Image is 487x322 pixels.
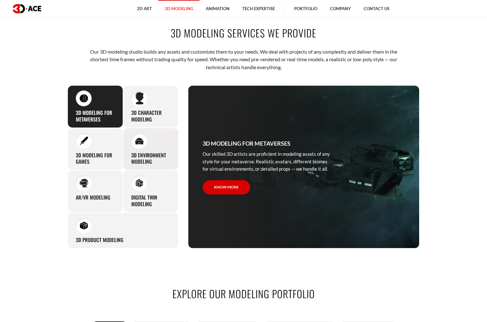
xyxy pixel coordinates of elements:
[76,237,123,243] h3: 3D Product Modeling
[80,136,88,145] img: 3D modeling for games
[80,221,88,230] img: 3D Product Modeling
[203,139,290,148] h3: 3D Modeling for Metaverses
[135,179,144,187] img: Digital Twin modeling
[68,26,419,40] h2: 3D modeling services we provide
[131,152,170,165] h3: 3D environment modeling
[203,180,250,194] a: Know more
[76,152,115,165] h3: 3D modeling for games
[135,92,144,105] img: 3D character modeling
[80,94,88,102] img: 3D Modeling for Metaverses
[88,48,400,71] p: Our 3D modeling studio builds any assets and customizes them to your needs. We deal with projects...
[131,109,170,123] h3: 3D character modeling
[203,150,333,173] p: Our skilled 3D artists are proficient in modeling assets of any style for your metaverse. Realist...
[76,109,115,123] h3: 3D Modeling for Metaverses
[76,194,110,201] h3: AR/VR modeling
[135,137,144,145] img: 3D environment modeling
[13,4,41,13] img: logo dark
[131,194,170,207] h3: Digital Twin modeling
[80,179,88,187] img: AR/VR modeling
[68,286,419,301] h2: Explore our modeling portfolio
